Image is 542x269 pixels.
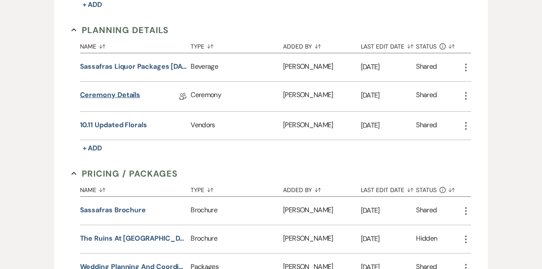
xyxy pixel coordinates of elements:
button: Added By [283,180,360,196]
button: Pricing / Packages [71,167,178,180]
button: Name [80,180,191,196]
span: Status [416,187,437,193]
button: 10.11 Updated Florals [80,120,147,130]
span: Status [416,43,437,49]
div: Shared [416,90,437,103]
div: Beverage [191,53,283,81]
button: Last Edit Date [361,180,416,196]
p: [DATE] [361,90,416,101]
div: Brochure [191,225,283,253]
button: Status [416,180,460,196]
p: [DATE] [361,61,416,73]
div: Ceremony [191,82,283,111]
div: [PERSON_NAME] [283,82,360,111]
div: [PERSON_NAME] [283,53,360,81]
button: Type [191,180,283,196]
span: + Add [83,144,102,153]
div: Hidden [416,233,437,245]
div: [PERSON_NAME] [283,112,360,140]
button: Last Edit Date [361,37,416,53]
p: [DATE] [361,120,416,131]
button: + Add [80,142,105,154]
div: Shared [416,205,437,217]
p: [DATE] [361,233,416,245]
div: Brochure [191,197,283,225]
div: Shared [416,120,437,131]
button: Planning Details [71,24,169,37]
button: Status [416,37,460,53]
a: Ceremony Details [80,90,141,103]
p: [DATE] [361,205,416,216]
button: Sassafras Liquor Packages [DATE]-[DATE] [80,61,188,72]
button: Sassafras Brochure [80,205,146,215]
div: Shared [416,61,437,73]
button: Name [80,37,191,53]
div: Vendors [191,112,283,140]
button: Added By [283,37,360,53]
button: Type [191,37,283,53]
button: The Ruins at [GEOGRAPHIC_DATA] brochure [80,233,188,244]
div: [PERSON_NAME] [283,197,360,225]
div: [PERSON_NAME] [283,225,360,253]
